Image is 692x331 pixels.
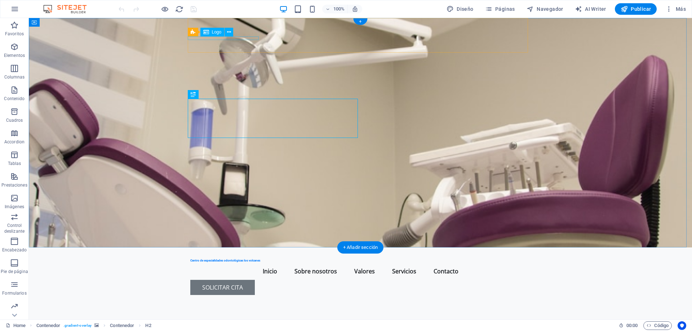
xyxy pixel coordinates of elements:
span: Publicar [621,5,651,13]
p: Pie de página [1,269,28,274]
p: Elementos [4,53,25,58]
span: Páginas [485,5,515,13]
div: + [353,18,367,25]
p: Prestaciones [1,182,27,188]
span: Más [665,5,686,13]
p: Contenido [4,96,25,102]
p: Imágenes [5,204,24,210]
div: Diseño (Ctrl+Alt+Y) [444,3,476,15]
p: Formularios [2,290,26,296]
button: reload [175,5,183,13]
p: Tablas [8,161,21,166]
span: . gradient-overlay [63,321,92,330]
nav: breadcrumb [36,321,151,330]
p: Columnas [4,74,25,80]
img: Editor Logo [41,5,96,13]
span: : [631,323,633,328]
span: Código [647,321,669,330]
span: Haz clic para seleccionar y doble clic para editar [36,321,61,330]
button: Más [662,3,689,15]
p: Accordion [4,139,25,145]
h6: Tiempo de la sesión [619,321,638,330]
span: Logo [212,30,222,34]
button: Usercentrics [678,321,686,330]
span: Diseño [447,5,474,13]
button: 100% [322,5,348,13]
button: Navegador [524,3,566,15]
span: 00 00 [626,321,638,330]
p: Favoritos [5,31,24,37]
p: Cuadros [6,117,23,123]
a: Haz clic para cancelar la selección y doble clic para abrir páginas [6,321,26,330]
i: Volver a cargar página [175,5,183,13]
div: + Añadir sección [337,241,383,254]
button: Código [643,321,672,330]
button: Haz clic para salir del modo de previsualización y seguir editando [160,5,169,13]
span: Navegador [527,5,563,13]
h6: 100% [333,5,345,13]
i: Este elemento contiene un fondo [94,323,99,327]
button: Diseño [444,3,476,15]
button: AI Writer [572,3,609,15]
span: Haz clic para seleccionar y doble clic para editar [145,321,151,330]
span: Haz clic para seleccionar y doble clic para editar [110,321,134,330]
p: Encabezado [2,247,27,253]
span: AI Writer [575,5,606,13]
button: Publicar [615,3,657,15]
button: Páginas [482,3,518,15]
